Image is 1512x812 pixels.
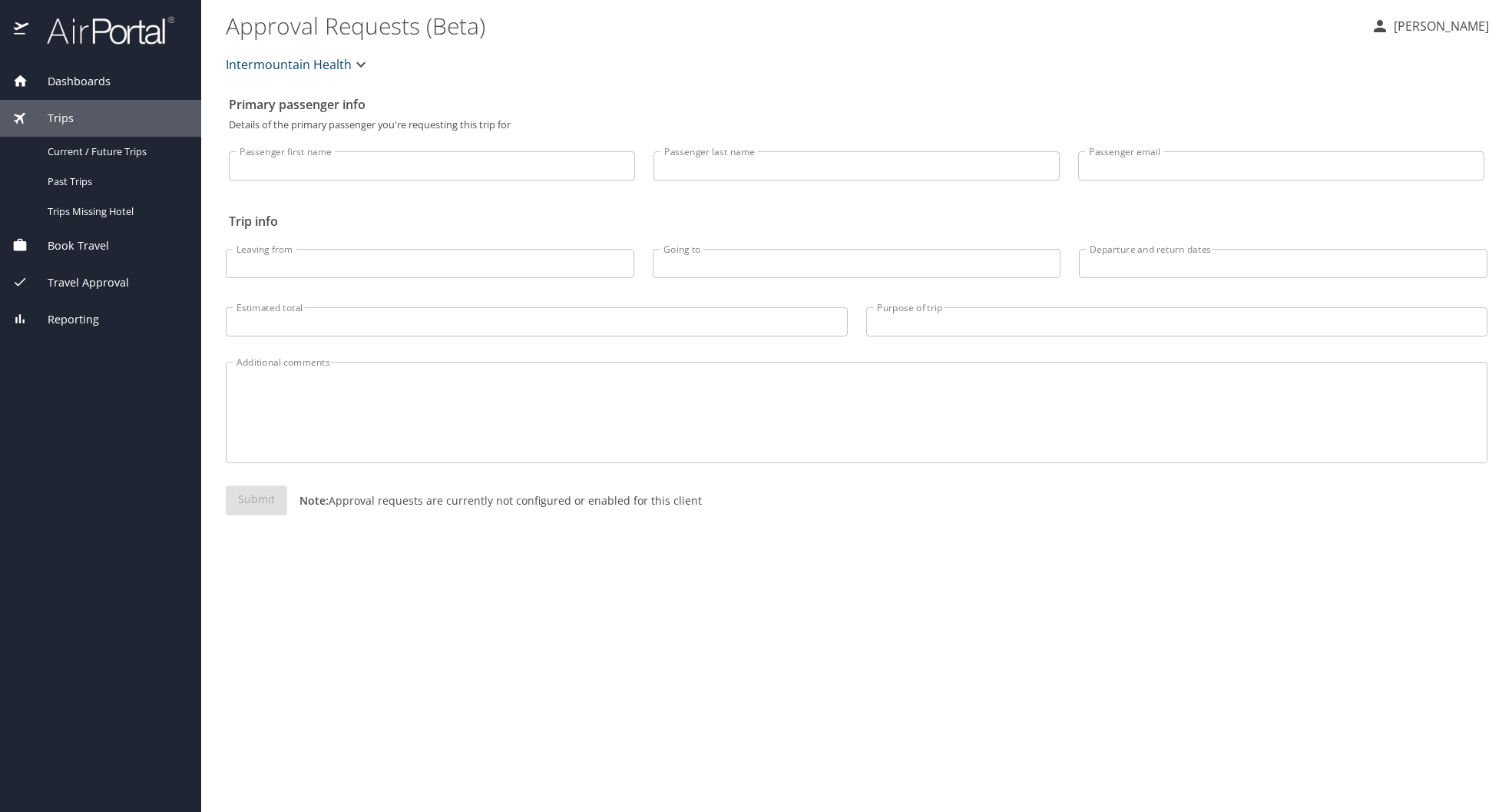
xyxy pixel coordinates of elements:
h1: Approval Requests (Beta) [226,2,1358,49]
span: Dashboards [28,73,111,90]
h2: Trip info [229,209,1484,234]
span: Book Travel [28,237,109,254]
span: Intermountain Health [226,54,352,75]
span: Current / Future Trips [48,144,183,159]
span: Trips Missing Hotel [48,204,183,219]
img: airportal-logo.png [30,15,174,45]
span: Reporting [28,311,99,328]
span: Past Trips [48,174,183,189]
h2: Primary passenger info [229,92,1484,117]
p: Details of the primary passenger you're requesting this trip for [229,120,1484,130]
p: Approval requests are currently not configured or enabled for this client [287,492,702,509]
strong: Note: [299,493,329,508]
span: Trips [28,110,74,127]
button: [PERSON_NAME] [1365,12,1495,40]
span: Travel Approval [28,274,129,291]
p: [PERSON_NAME] [1389,17,1489,35]
img: icon-airportal.png [14,15,30,45]
button: Intermountain Health [220,49,376,80]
